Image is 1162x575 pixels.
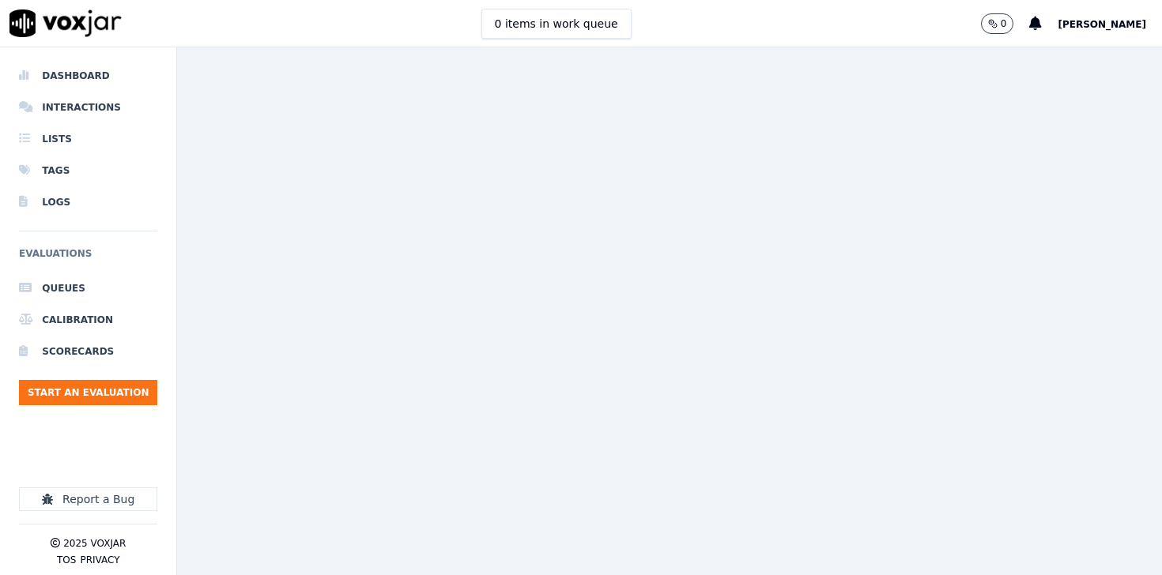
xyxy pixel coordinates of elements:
[19,123,157,155] a: Lists
[481,9,632,39] button: 0 items in work queue
[19,92,157,123] a: Interactions
[1058,14,1162,33] button: [PERSON_NAME]
[9,9,122,37] img: voxjar logo
[57,554,76,566] button: TOS
[63,537,126,550] p: 2025 Voxjar
[19,186,157,218] a: Logs
[19,336,157,367] a: Scorecards
[19,155,157,186] a: Tags
[19,60,157,92] a: Dashboard
[1001,17,1007,30] p: 0
[19,304,157,336] a: Calibration
[19,272,157,304] a: Queues
[19,487,157,511] button: Report a Bug
[981,13,1014,34] button: 0
[19,244,157,272] h6: Evaluations
[1058,19,1146,30] span: [PERSON_NAME]
[19,380,157,405] button: Start an Evaluation
[80,554,119,566] button: Privacy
